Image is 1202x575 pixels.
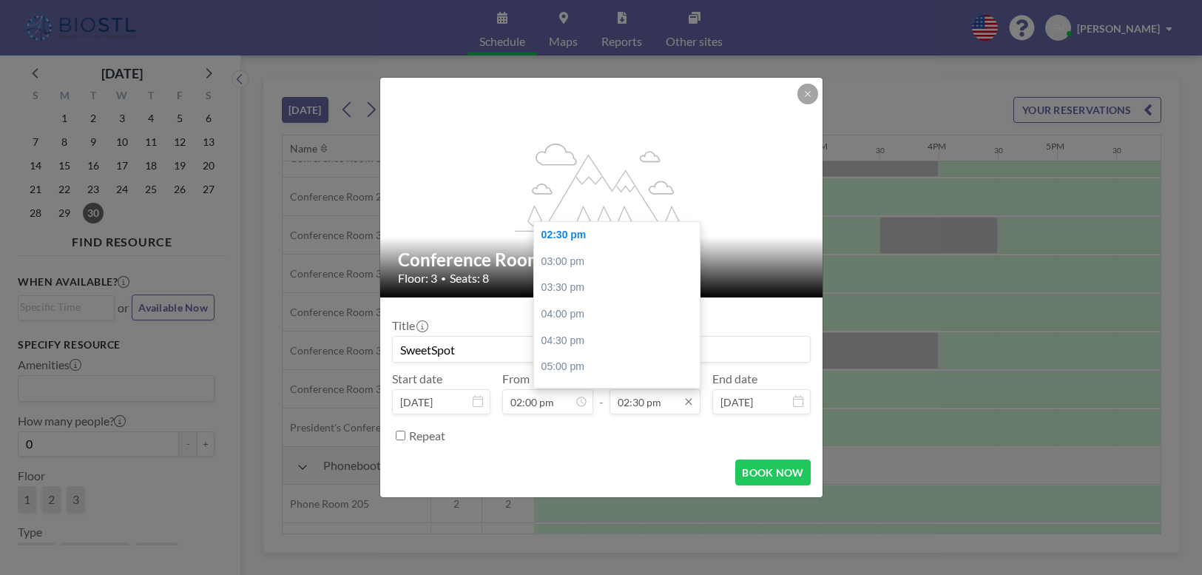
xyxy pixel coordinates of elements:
[534,328,707,354] div: 04:30 pm
[534,249,707,275] div: 03:00 pm
[534,354,707,380] div: 05:00 pm
[534,275,707,301] div: 03:30 pm
[534,380,707,407] div: 05:30 pm
[392,318,427,333] label: Title
[450,271,489,286] span: Seats: 8
[398,249,806,271] h2: Conference Room 324
[392,371,442,386] label: Start date
[534,222,707,249] div: 02:30 pm
[502,371,530,386] label: From
[393,337,810,362] input: Stephen's reservation
[534,301,707,328] div: 04:00 pm
[441,273,446,284] span: •
[409,428,445,443] label: Repeat
[735,460,810,485] button: BOOK NOW
[712,371,757,386] label: End date
[599,377,604,409] span: -
[398,271,437,286] span: Floor: 3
